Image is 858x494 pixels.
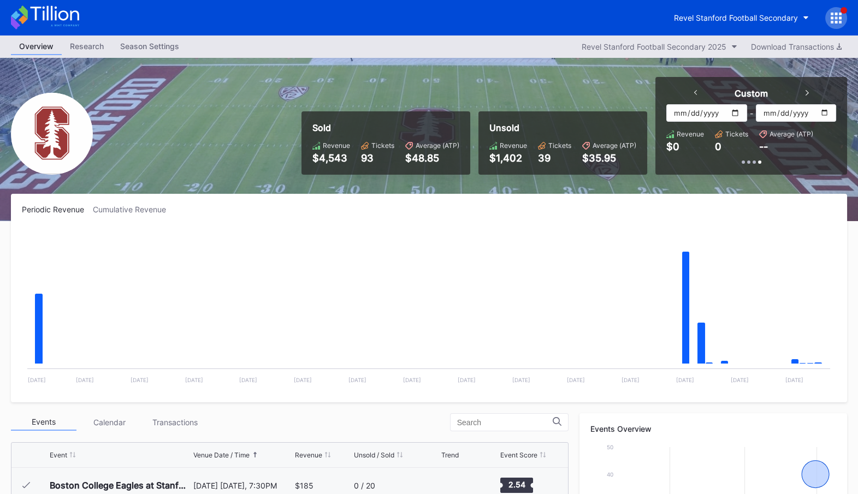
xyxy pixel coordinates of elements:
div: $35.95 [582,152,636,164]
div: Periodic Revenue [22,205,93,214]
text: 40 [607,471,613,478]
div: 39 [538,152,571,164]
div: Season Settings [112,38,187,54]
div: Cumulative Revenue [93,205,175,214]
div: Custom [735,88,768,99]
text: [DATE] [28,377,46,383]
div: Average (ATP) [416,141,459,150]
text: [DATE] [239,377,257,383]
text: [DATE] [567,377,585,383]
button: Download Transactions [745,39,847,54]
div: Sold [312,122,459,133]
div: Unsold [489,122,636,133]
div: Revenue [677,130,704,138]
text: [DATE] [131,377,149,383]
div: 0 / 20 [354,481,375,490]
div: [DATE] [DATE], 7:30PM [193,481,292,490]
div: Venue Date / Time [193,451,250,459]
div: $0 [666,141,679,152]
text: [DATE] [785,377,803,383]
div: Calendar [76,414,142,431]
a: Research [62,38,112,55]
div: Revenue [323,141,350,150]
div: 93 [361,152,394,164]
text: 50 [607,444,613,450]
div: $1,402 [489,152,527,164]
div: Trend [441,451,459,459]
div: Events Overview [590,424,836,433]
text: [DATE] [622,377,640,383]
div: Revenue [500,141,527,150]
div: Tickets [548,141,571,150]
button: Revel Stanford Football Secondary 2025 [576,39,743,54]
div: 0 [715,141,721,152]
text: [DATE] [76,377,94,383]
a: Season Settings [112,38,187,55]
div: Revel Stanford Football Secondary [674,13,798,22]
div: Average (ATP) [593,141,636,150]
text: [DATE] [403,377,421,383]
div: Tickets [371,141,394,150]
div: Transactions [142,414,208,431]
div: $4,543 [312,152,350,164]
div: $48.85 [405,152,459,164]
text: 2.54 [508,480,525,489]
div: Tickets [725,130,748,138]
div: Revel Stanford Football Secondary 2025 [582,42,726,51]
text: [DATE] [294,377,312,383]
div: Event Score [500,451,537,459]
img: Revel_Stanford_Football_Secondary.png [11,93,93,175]
div: Unsold / Sold [354,451,394,459]
svg: Chart title [22,228,836,391]
div: Events [11,414,76,431]
div: - [750,109,753,118]
div: $185 [295,481,313,490]
text: [DATE] [731,377,749,383]
text: [DATE] [676,377,694,383]
a: Overview [11,38,62,55]
div: Average (ATP) [770,130,813,138]
div: Download Transactions [751,42,842,51]
text: [DATE] [458,377,476,383]
text: [DATE] [512,377,530,383]
text: [DATE] [348,377,366,383]
div: Event [50,451,67,459]
div: Research [62,38,112,54]
text: [DATE] [185,377,203,383]
button: Revel Stanford Football Secondary [666,8,817,28]
div: Revenue [295,451,322,459]
div: -- [759,141,768,152]
div: Boston College Eagles at Stanford Cardinal Football [50,480,191,491]
input: Search [457,418,553,427]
